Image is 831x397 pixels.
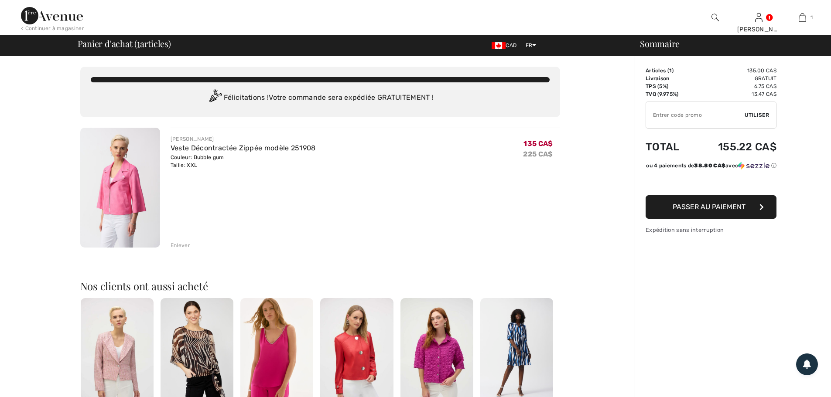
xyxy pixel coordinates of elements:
div: ou 4 paiements de avec [646,162,776,170]
img: Canadian Dollar [492,42,506,49]
span: Passer au paiement [673,203,746,211]
iframe: PayPal-paypal [646,173,776,192]
span: 1 [810,14,813,21]
img: 1ère Avenue [21,7,83,24]
img: Veste Décontractée Zippée modèle 251908 [80,128,160,248]
td: 155.22 CA$ [694,132,776,162]
div: Expédition sans interruption [646,226,776,234]
div: Félicitations ! Votre commande sera expédiée GRATUITEMENT ! [91,89,550,107]
img: Mes infos [755,12,763,23]
div: Couleur: Bubble gum Taille: XXL [171,153,316,169]
span: Utiliser [745,111,769,119]
td: 13.47 CA$ [694,90,776,98]
h2: Nos clients ont aussi acheté [80,281,560,291]
td: Total [646,132,694,162]
td: Gratuit [694,75,776,82]
td: TVQ (9.975%) [646,90,694,98]
img: Sezzle [738,162,769,170]
input: Code promo [646,102,745,128]
div: ou 4 paiements de38.80 CA$avecSezzle Cliquez pour en savoir plus sur Sezzle [646,162,776,173]
td: Livraison [646,75,694,82]
span: 1 [669,68,672,74]
img: recherche [711,12,719,23]
button: Passer au paiement [646,195,776,219]
a: 1 [781,12,824,23]
s: 225 CA$ [523,150,553,158]
span: 1 [137,37,140,48]
div: Enlever [171,241,190,249]
span: 135 CA$ [523,139,553,148]
img: Congratulation2.svg [206,89,224,107]
a: Veste Décontractée Zippée modèle 251908 [171,144,316,152]
div: [PERSON_NAME] [737,25,780,34]
iframe: Ouvre un widget dans lequel vous pouvez chatter avec l’un de nos agents [776,371,822,393]
td: TPS (5%) [646,82,694,90]
a: Se connecter [755,13,763,21]
div: < Continuer à magasiner [21,24,84,32]
td: 135.00 CA$ [694,67,776,75]
span: 38.80 CA$ [694,163,725,169]
td: Articles ( ) [646,67,694,75]
span: FR [526,42,537,48]
div: Sommaire [629,39,826,48]
span: Panier d'achat ( articles) [78,39,171,48]
div: [PERSON_NAME] [171,135,316,143]
span: CAD [492,42,520,48]
img: Mon panier [799,12,806,23]
td: 6.75 CA$ [694,82,776,90]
